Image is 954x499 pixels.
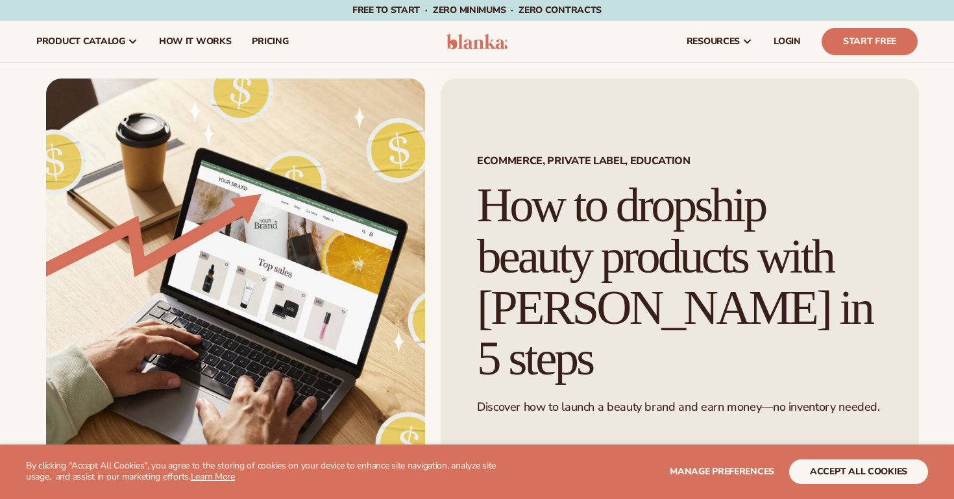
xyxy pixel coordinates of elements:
[446,34,508,49] img: logo
[687,36,740,47] span: resources
[789,459,928,484] button: accept all cookies
[477,400,883,415] p: Discover how to launch a beauty brand and earn money—no inventory needed.
[26,21,149,62] a: product catalog
[477,180,883,384] h1: How to dropship beauty products with [PERSON_NAME] in 5 steps
[36,36,125,47] span: product catalog
[252,36,288,47] span: pricing
[822,28,918,55] a: Start Free
[159,36,232,47] span: How It Works
[670,459,774,484] button: Manage preferences
[26,461,507,483] p: By clicking "Accept All Cookies", you agree to the storing of cookies on your device to enhance s...
[763,21,811,62] a: LOGIN
[46,79,425,498] img: Growing money with ecommerce
[477,156,883,166] span: Ecommerce, Private Label, EDUCATION
[149,21,242,62] a: How It Works
[241,21,299,62] a: pricing
[670,465,774,478] span: Manage preferences
[191,470,235,483] a: Learn More
[352,4,602,16] span: Free to start · ZERO minimums · ZERO contracts
[676,21,763,62] a: resources
[774,36,801,47] span: LOGIN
